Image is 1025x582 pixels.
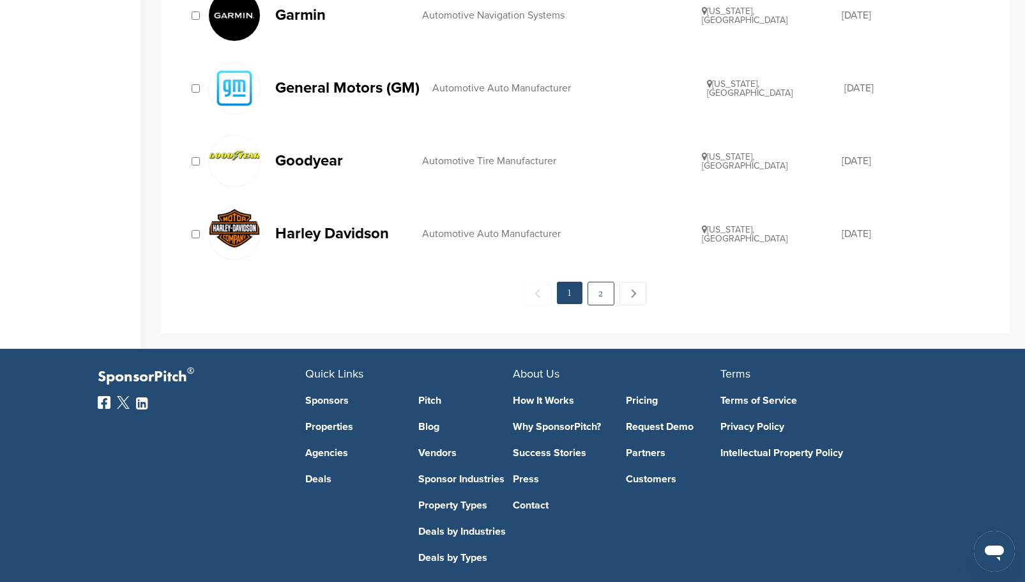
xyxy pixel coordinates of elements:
[513,395,607,406] a: How It Works
[702,6,842,25] div: [US_STATE], [GEOGRAPHIC_DATA]
[208,135,982,187] a: Data Goodyear Automotive Tire Manufacturer [US_STATE], [GEOGRAPHIC_DATA] [DATE]
[557,282,582,304] em: 1
[513,448,607,458] a: Success Stories
[702,225,842,243] div: [US_STATE], [GEOGRAPHIC_DATA]
[513,367,559,381] span: About Us
[626,422,720,432] a: Request Demo
[418,395,513,406] a: Pitch
[305,422,400,432] a: Properties
[418,448,513,458] a: Vendors
[422,229,702,239] div: Automotive Auto Manufacturer
[844,83,982,93] div: [DATE]
[305,448,400,458] a: Agencies
[525,282,552,305] span: ← Previous
[305,367,363,381] span: Quick Links
[626,474,720,484] a: Customers
[432,83,707,93] div: Automotive Auto Manufacturer
[720,448,909,458] a: Intellectual Property Policy
[974,531,1015,572] iframe: Button to launch messaging window
[720,367,750,381] span: Terms
[418,500,513,510] a: Property Types
[842,10,982,20] div: [DATE]
[275,226,409,241] p: Harley Davidson
[305,474,400,484] a: Deals
[209,208,260,248] img: Open uri20141112 50798 1hglek5
[626,395,720,406] a: Pricing
[418,422,513,432] a: Blog
[98,368,305,387] p: SponsorPitch
[187,363,194,379] span: ®
[513,474,607,484] a: Press
[720,395,909,406] a: Terms of Service
[842,229,982,239] div: [DATE]
[702,152,842,171] div: [US_STATE], [GEOGRAPHIC_DATA]
[208,62,982,114] a: Gm logo General Motors (GM) Automotive Auto Manufacturer [US_STATE], [GEOGRAPHIC_DATA] [DATE]
[209,63,260,114] img: Gm logo
[619,282,646,305] a: Next →
[422,156,702,166] div: Automotive Tire Manufacturer
[418,474,513,484] a: Sponsor Industries
[626,448,720,458] a: Partners
[418,526,513,537] a: Deals by Industries
[418,553,513,563] a: Deals by Types
[305,395,400,406] a: Sponsors
[842,156,982,166] div: [DATE]
[275,153,409,169] p: Goodyear
[208,208,982,260] a: Open uri20141112 50798 1hglek5 Harley Davidson Automotive Auto Manufacturer [US_STATE], [GEOGRAPH...
[98,396,110,409] img: Facebook
[720,422,909,432] a: Privacy Policy
[513,500,607,510] a: Contact
[588,282,614,305] a: 2
[422,10,702,20] div: Automotive Navigation Systems
[209,135,260,176] img: Data
[117,396,130,409] img: Twitter
[275,7,409,23] p: Garmin
[275,80,420,96] p: General Motors (GM)
[513,422,607,432] a: Why SponsorPitch?
[707,79,844,98] div: [US_STATE], [GEOGRAPHIC_DATA]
